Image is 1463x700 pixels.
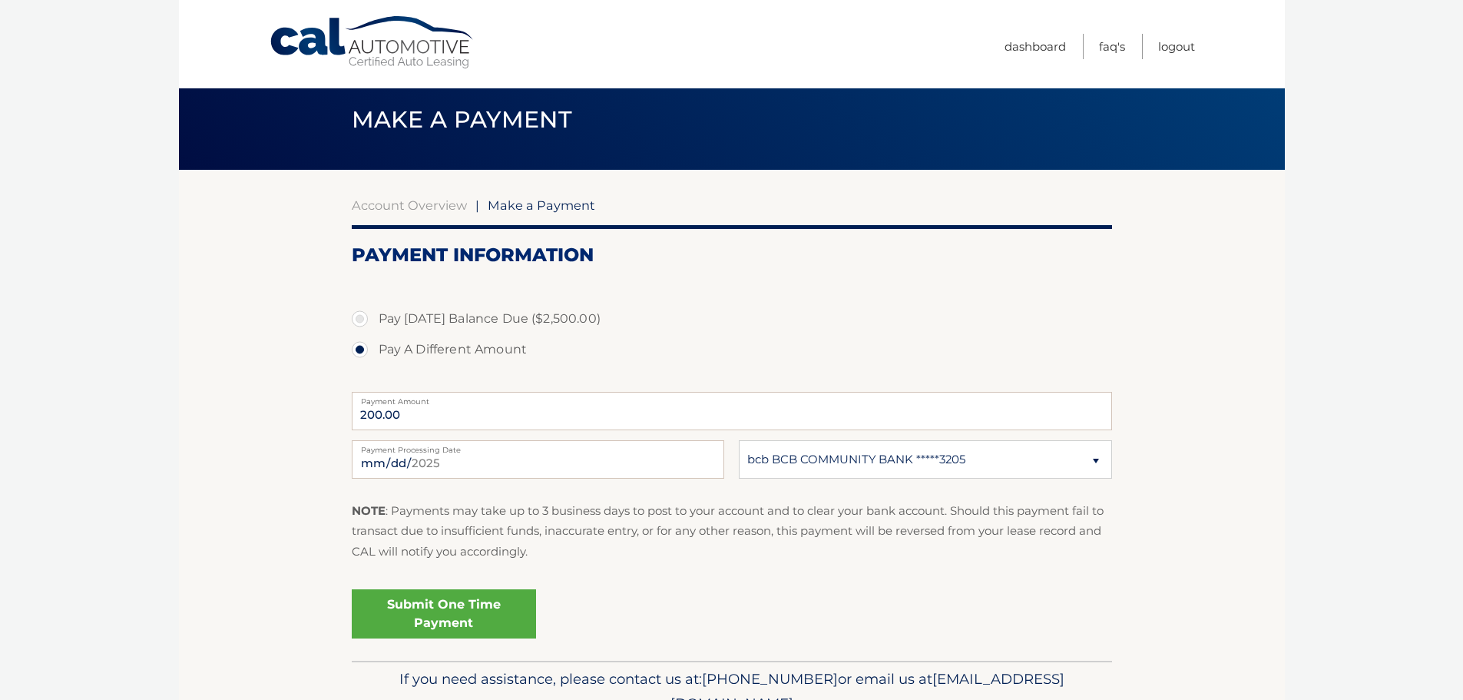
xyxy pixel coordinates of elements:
label: Pay [DATE] Balance Due ($2,500.00) [352,304,1112,334]
p: : Payments may take up to 3 business days to post to your account and to clear your bank account.... [352,501,1112,562]
a: Account Overview [352,197,467,213]
a: Logout [1158,34,1195,59]
span: Make a Payment [352,105,572,134]
span: [PHONE_NUMBER] [702,670,838,688]
strong: NOTE [352,503,386,518]
label: Payment Processing Date [352,440,724,453]
label: Payment Amount [352,392,1112,404]
a: Cal Automotive [269,15,476,70]
span: Make a Payment [488,197,595,213]
input: Payment Date [352,440,724,479]
input: Payment Amount [352,392,1112,430]
a: Dashboard [1005,34,1066,59]
a: FAQ's [1099,34,1125,59]
span: | [475,197,479,213]
h2: Payment Information [352,244,1112,267]
a: Submit One Time Payment [352,589,536,639]
label: Pay A Different Amount [352,334,1112,365]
